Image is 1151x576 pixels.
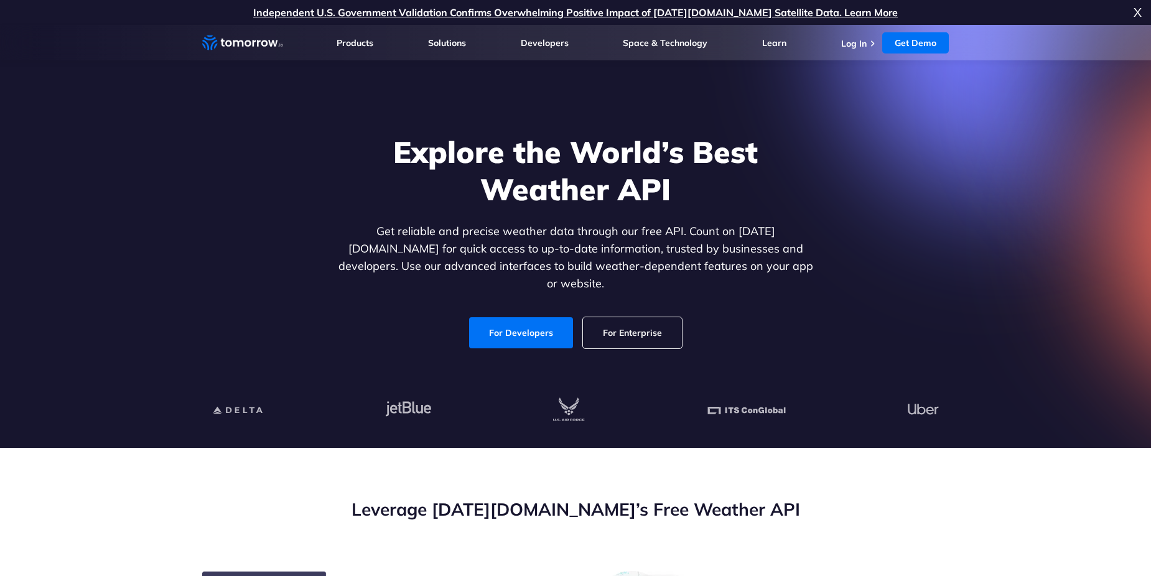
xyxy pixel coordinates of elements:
a: Learn [762,37,786,49]
a: For Enterprise [583,317,682,348]
a: For Developers [469,317,573,348]
a: Products [337,37,373,49]
h1: Explore the World’s Best Weather API [335,133,816,208]
a: Get Demo [882,32,949,53]
h2: Leverage [DATE][DOMAIN_NAME]’s Free Weather API [202,498,949,521]
a: Home link [202,34,283,52]
a: Log In [841,38,867,49]
a: Space & Technology [623,37,707,49]
a: Independent U.S. Government Validation Confirms Overwhelming Positive Impact of [DATE][DOMAIN_NAM... [253,6,898,19]
a: Developers [521,37,569,49]
p: Get reliable and precise weather data through our free API. Count on [DATE][DOMAIN_NAME] for quic... [335,223,816,292]
a: Solutions [428,37,466,49]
